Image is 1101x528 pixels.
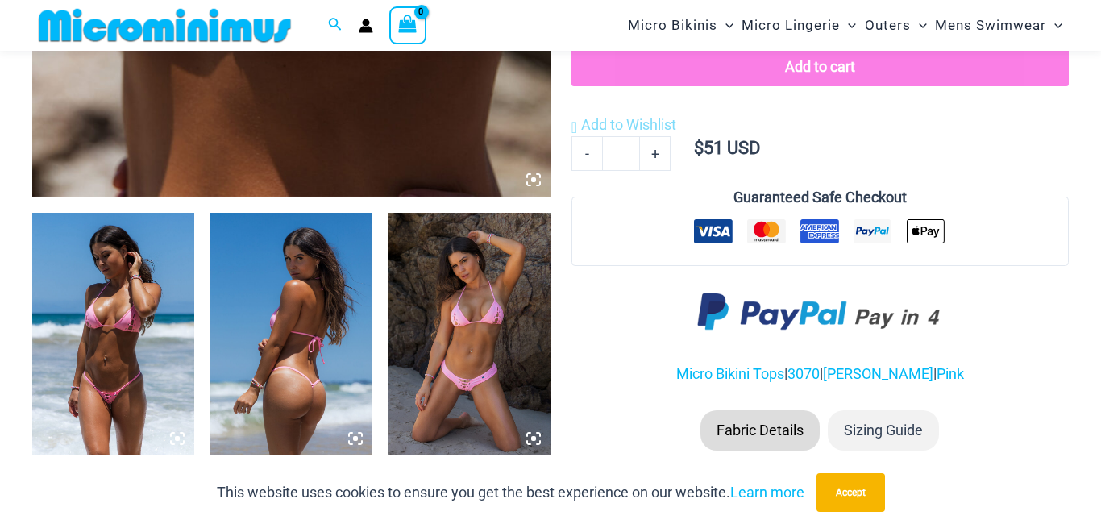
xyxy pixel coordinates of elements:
[571,48,1069,86] button: Add to cart
[865,5,911,46] span: Outers
[727,185,913,210] legend: Guaranteed Safe Checkout
[621,2,1069,48] nav: Site Navigation
[581,116,676,133] span: Add to Wishlist
[571,136,602,170] a: -
[694,138,760,158] bdi: 51 USD
[717,5,733,46] span: Menu Toggle
[737,5,860,46] a: Micro LingerieMenu ToggleMenu Toggle
[787,365,820,382] a: 3070
[328,15,343,35] a: Search icon link
[388,213,550,455] img: Link Pop Pink 3070 Top 4955 Bottom
[861,5,931,46] a: OutersMenu ToggleMenu Toggle
[730,484,804,501] a: Learn more
[32,7,297,44] img: MM SHOP LOGO FLAT
[935,5,1046,46] span: Mens Swimwear
[840,5,856,46] span: Menu Toggle
[210,213,372,455] img: Link Pop Pink 3070 Top 4855 Bottom
[931,5,1066,46] a: Mens SwimwearMenu ToggleMenu Toggle
[823,365,933,382] a: [PERSON_NAME]
[1046,5,1062,46] span: Menu Toggle
[602,136,640,170] input: Product quantity
[32,213,194,455] img: Link Pop Pink 3070 Top 4855 Bottom
[676,365,784,382] a: Micro Bikini Tops
[571,113,676,137] a: Add to Wishlist
[624,5,737,46] a: Micro BikinisMenu ToggleMenu Toggle
[640,136,671,170] a: +
[742,5,840,46] span: Micro Lingerie
[628,5,717,46] span: Micro Bikinis
[571,362,1069,386] p: | | |
[359,19,373,33] a: Account icon link
[389,6,426,44] a: View Shopping Cart, empty
[816,473,885,512] button: Accept
[694,138,704,158] span: $
[217,480,804,505] p: This website uses cookies to ensure you get the best experience on our website.
[828,410,939,451] li: Sizing Guide
[911,5,927,46] span: Menu Toggle
[700,410,820,451] li: Fabric Details
[937,365,964,382] a: Pink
